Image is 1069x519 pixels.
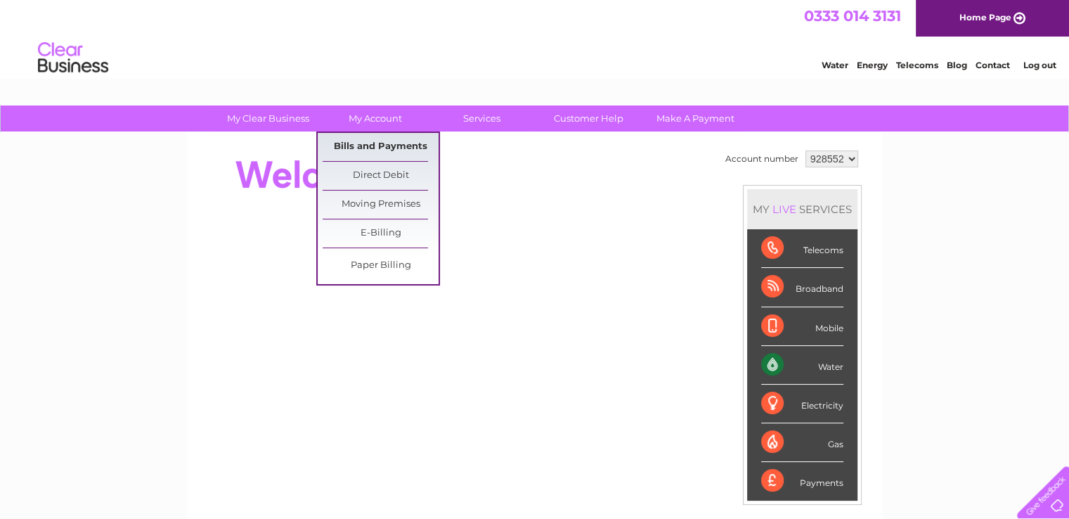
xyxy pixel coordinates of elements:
div: Clear Business is a trading name of Verastar Limited (registered in [GEOGRAPHIC_DATA] No. 3667643... [203,8,867,68]
img: logo.png [37,37,109,79]
a: My Account [317,105,433,132]
a: Bills and Payments [323,133,439,161]
div: Payments [761,462,843,500]
div: MY SERVICES [747,189,857,229]
a: Water [822,60,848,70]
a: Services [424,105,540,132]
div: Electricity [761,385,843,423]
a: E-Billing [323,219,439,248]
div: Telecoms [761,229,843,268]
a: Log out [1023,60,1056,70]
div: Water [761,346,843,385]
div: Broadband [761,268,843,307]
a: Moving Premises [323,191,439,219]
a: Paper Billing [323,252,439,280]
a: Blog [947,60,967,70]
div: LIVE [770,203,799,216]
a: Contact [976,60,1010,70]
a: Make A Payment [637,105,753,132]
a: Customer Help [531,105,647,132]
div: Mobile [761,307,843,346]
a: Energy [857,60,888,70]
a: Direct Debit [323,162,439,190]
td: Account number [722,147,802,171]
a: My Clear Business [210,105,326,132]
div: Gas [761,423,843,462]
a: 0333 014 3131 [804,7,901,25]
a: Telecoms [896,60,938,70]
